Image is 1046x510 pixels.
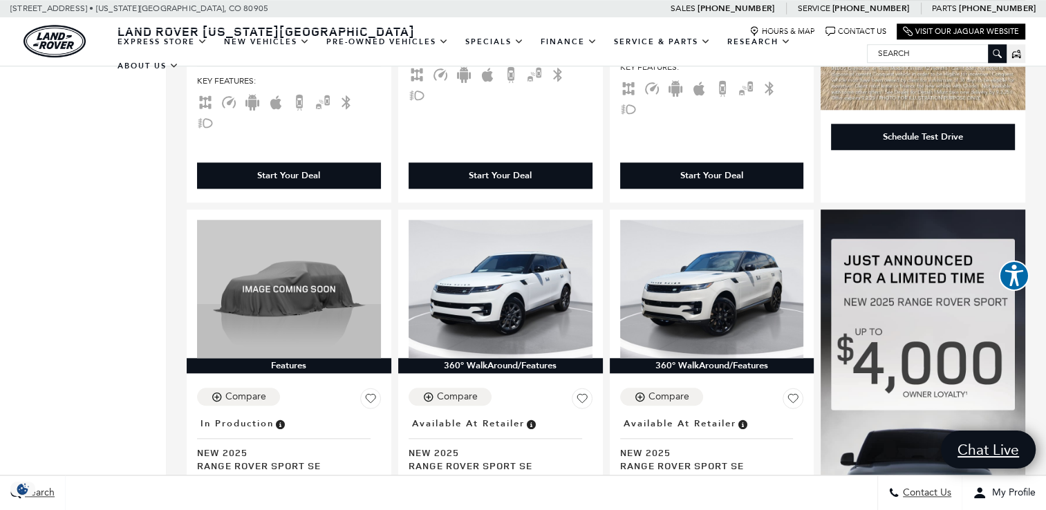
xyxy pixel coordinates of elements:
span: Fog Lights [197,117,214,126]
span: Parts [932,3,957,13]
a: Hours & Map [749,26,815,37]
button: Compare Vehicle [197,388,280,406]
span: Available at Retailer [624,416,736,431]
section: Click to Open Cookie Consent Modal [7,482,39,496]
span: AWD [409,68,425,78]
button: Save Vehicle [360,388,381,414]
span: Adaptive Cruise Control [432,68,449,78]
span: Fog Lights [409,89,425,99]
span: New 2025 [197,446,371,459]
span: Adaptive Cruise Control [221,96,237,106]
span: New 2025 [409,446,582,459]
a: Pre-Owned Vehicles [318,30,457,54]
a: Specials [457,30,532,54]
a: About Us [109,54,187,78]
span: My Profile [987,487,1036,499]
a: Land Rover [US_STATE][GEOGRAPHIC_DATA] [109,23,423,39]
div: Compare [648,390,689,403]
a: [PHONE_NUMBER] [832,3,909,14]
img: Opt-Out Icon [7,482,39,496]
a: Chat Live [941,431,1036,469]
a: Available at RetailerNew 2025Range Rover Sport SE [620,414,804,472]
span: Chat Live [951,440,1026,459]
a: Service & Parts [606,30,719,54]
span: Sales [671,3,695,13]
button: Save Vehicle [572,388,592,414]
span: Bluetooth [550,68,566,78]
span: Blind Spot Monitor [738,82,754,92]
div: Schedule Test Drive [883,131,963,143]
span: Range Rover Sport SE [197,459,371,472]
aside: Accessibility Help Desk [999,261,1029,294]
span: Blind Spot Monitor [526,68,543,78]
span: In Production [200,416,274,431]
div: Features [187,358,391,373]
img: 2025 Land Rover Range Rover Sport SE [409,220,592,357]
a: [STREET_ADDRESS] • [US_STATE][GEOGRAPHIC_DATA], CO 80905 [10,3,268,13]
span: Blind Spot Monitor [315,96,331,106]
span: AWD [197,96,214,106]
span: Vehicle is being built. Estimated time of delivery is 5-12 weeks. MSRP will be finalized when the... [274,416,286,431]
div: Start Your Deal [257,169,320,182]
span: Adaptive Cruise Control [644,82,660,92]
span: Apple Car-Play [479,68,496,78]
input: Search [868,45,1006,62]
a: Finance [532,30,606,54]
button: Compare Vehicle [409,388,492,406]
span: Backup Camera [503,68,519,78]
button: Open user profile menu [962,475,1046,510]
a: Visit Our Jaguar Website [903,26,1019,37]
nav: Main Navigation [109,30,867,78]
span: Vehicle is in stock and ready for immediate delivery. Due to demand, availability is subject to c... [525,416,537,431]
a: Contact Us [825,26,886,37]
a: Research [719,30,799,54]
span: AWD [620,82,637,92]
button: Compare Vehicle [620,388,703,406]
button: Save Vehicle [783,388,803,414]
div: Start Your Deal [409,162,592,189]
span: Available at Retailer [412,416,525,431]
span: Android Auto [667,82,684,92]
span: Range Rover Sport SE [620,459,794,472]
span: Apple Car-Play [268,96,284,106]
span: Fog Lights [620,103,637,113]
a: In ProductionNew 2025Range Rover Sport SE [197,414,381,472]
div: Start Your Deal [469,169,532,182]
span: Contact Us [899,487,951,499]
span: New 2025 [620,446,794,459]
a: [PHONE_NUMBER] [959,3,1036,14]
span: Bluetooth [338,96,355,106]
span: Range Rover Sport SE [409,459,582,472]
span: Apple Car-Play [691,82,707,92]
div: 360° WalkAround/Features [398,358,603,373]
span: Land Rover [US_STATE][GEOGRAPHIC_DATA] [118,23,415,39]
button: Explore your accessibility options [999,261,1029,291]
span: Android Auto [456,68,472,78]
img: 2025 Land Rover Range Rover Sport SE [620,220,804,357]
span: Service [797,3,830,13]
span: Android Auto [244,96,261,106]
div: 360° WalkAround/Features [610,358,814,373]
div: Start Your Deal [197,162,381,189]
a: land-rover [24,25,86,57]
span: Vehicle is in stock and ready for immediate delivery. Due to demand, availability is subject to c... [736,416,749,431]
span: Bluetooth [761,82,778,92]
span: Key Features : [197,73,381,88]
div: Start Your Deal [620,162,804,189]
span: Backup Camera [714,82,731,92]
a: EXPRESS STORE [109,30,216,54]
div: Start Your Deal [680,169,743,182]
div: Compare [437,390,478,403]
div: Compare [225,390,266,403]
a: Available at RetailerNew 2025Range Rover Sport SE [409,414,592,472]
img: 2025 Land Rover Range Rover Sport SE [197,220,381,357]
span: Backup Camera [291,96,308,106]
div: Schedule Test Drive [831,124,1015,150]
a: [PHONE_NUMBER] [698,3,774,14]
a: New Vehicles [216,30,318,54]
img: Land Rover [24,25,86,57]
